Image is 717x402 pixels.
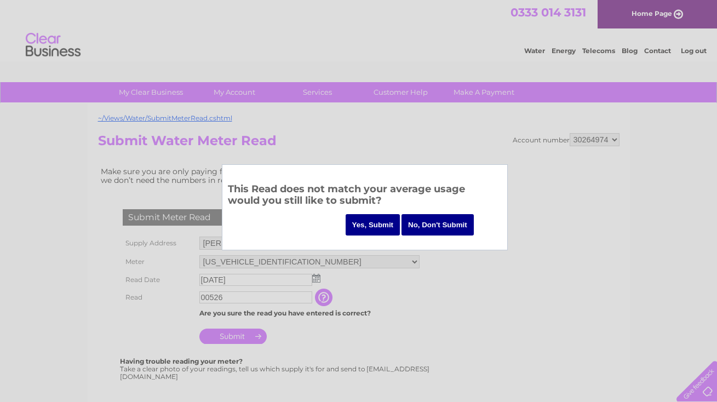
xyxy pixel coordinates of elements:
[644,47,671,55] a: Contact
[552,47,576,55] a: Energy
[510,5,586,19] a: 0333 014 3131
[681,47,707,55] a: Log out
[228,181,502,211] h3: This Read does not match your average usage would you still like to submit?
[401,214,474,236] input: No, Don't Submit
[25,28,81,62] img: logo.png
[100,6,618,53] div: Clear Business is a trading name of Verastar Limited (registered in [GEOGRAPHIC_DATA] No. 3667643...
[622,47,638,55] a: Blog
[346,214,400,236] input: Yes, Submit
[582,47,615,55] a: Telecoms
[524,47,545,55] a: Water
